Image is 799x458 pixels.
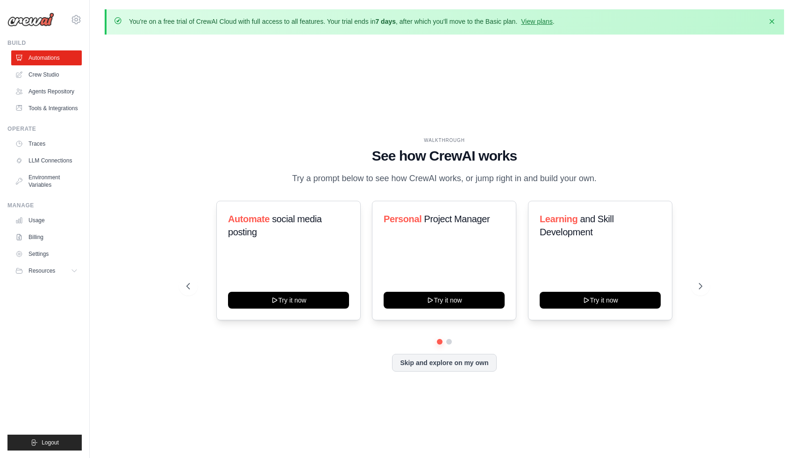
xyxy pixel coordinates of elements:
[540,214,578,224] span: Learning
[129,17,555,26] p: You're on a free trial of CrewAI Cloud with full access to all features. Your trial ends in , aft...
[186,137,702,144] div: WALKTHROUGH
[228,214,270,224] span: Automate
[392,354,496,372] button: Skip and explore on my own
[11,67,82,82] a: Crew Studio
[11,263,82,278] button: Resources
[11,170,82,192] a: Environment Variables
[384,292,505,309] button: Try it now
[11,230,82,245] a: Billing
[11,213,82,228] a: Usage
[540,292,661,309] button: Try it now
[11,247,82,261] a: Settings
[11,153,82,168] a: LLM Connections
[42,439,59,446] span: Logout
[29,267,55,275] span: Resources
[186,148,702,164] h1: See how CrewAI works
[228,214,322,237] span: social media posting
[287,172,601,185] p: Try a prompt below to see how CrewAI works, or jump right in and build your own.
[11,101,82,116] a: Tools & Integrations
[540,214,614,237] span: and Skill Development
[228,292,349,309] button: Try it now
[7,125,82,133] div: Operate
[11,84,82,99] a: Agents Repository
[11,50,82,65] a: Automations
[7,13,54,27] img: Logo
[7,435,82,451] button: Logout
[7,202,82,209] div: Manage
[384,214,421,224] span: Personal
[11,136,82,151] a: Traces
[7,39,82,47] div: Build
[424,214,490,224] span: Project Manager
[375,18,396,25] strong: 7 days
[521,18,552,25] a: View plans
